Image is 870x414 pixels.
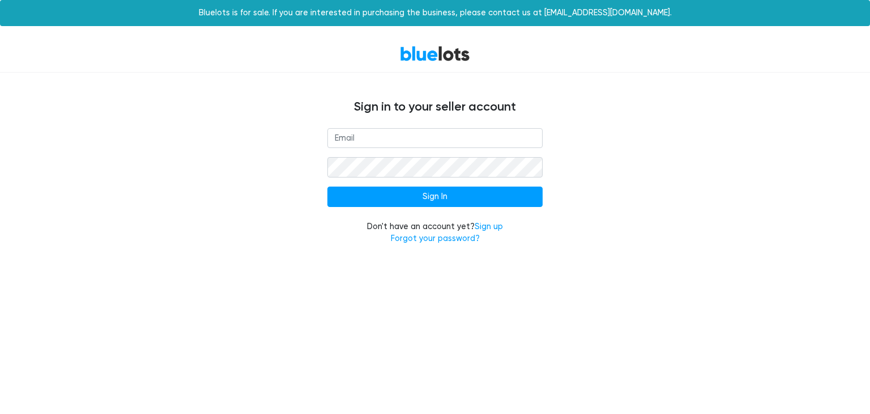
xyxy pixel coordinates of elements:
[400,45,470,62] a: BlueLots
[327,128,543,149] input: Email
[391,234,480,243] a: Forgot your password?
[327,187,543,207] input: Sign In
[475,222,503,231] a: Sign up
[95,100,775,115] h4: Sign in to your seller account
[327,221,543,245] div: Don't have an account yet?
